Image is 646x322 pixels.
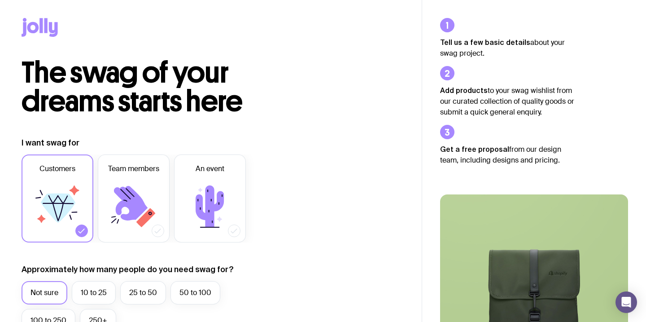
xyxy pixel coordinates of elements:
p: to your swag wishlist from our curated collection of quality goods or submit a quick general enqu... [440,85,575,118]
p: from our design team, including designs and pricing. [440,144,575,166]
strong: Tell us a few basic details [440,38,530,46]
span: An event [196,163,224,174]
label: I want swag for [22,137,79,148]
strong: Add products [440,86,488,94]
label: 10 to 25 [72,281,116,304]
div: Open Intercom Messenger [615,291,637,313]
label: Not sure [22,281,67,304]
label: 50 to 100 [170,281,220,304]
label: Approximately how many people do you need swag for? [22,264,234,275]
span: Team members [108,163,159,174]
p: about your swag project. [440,37,575,59]
span: The swag of your dreams starts here [22,55,243,119]
label: 25 to 50 [120,281,166,304]
strong: Get a free proposal [440,145,509,153]
span: Customers [39,163,75,174]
